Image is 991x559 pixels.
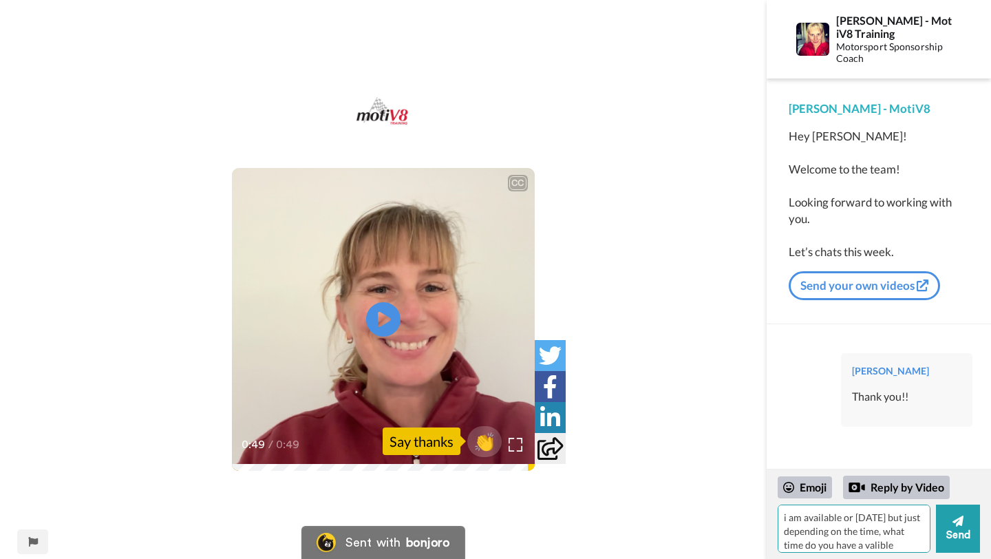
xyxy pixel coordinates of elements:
a: Bonjoro LogoSent withbonjoro [301,526,465,559]
img: b67315a2-4780-4e05-b631-f5e1a1ea447a [356,85,411,140]
a: Send your own videos [789,271,940,300]
div: Reply by Video [849,479,865,496]
div: Emoji [778,476,832,498]
span: / [268,436,273,453]
div: [PERSON_NAME] - MotiV8 Training [836,14,954,40]
div: CC [509,176,526,190]
div: Hey [PERSON_NAME]! Welcome to the team! Looking forward to working with you. Let’s chats this week. [789,128,969,260]
div: Thank you!! [852,389,961,405]
img: Full screen [509,438,522,452]
div: [PERSON_NAME] - MotiV8 [789,101,969,117]
span: 0:49 [242,436,266,453]
img: Bonjoro Logo [317,533,336,552]
div: [PERSON_NAME] [852,364,961,378]
textarea: i am available or [DATE] but just depending on the time, what time do you have a valible [778,505,930,553]
div: Say thanks [383,428,460,455]
button: 👏 [467,426,502,457]
div: Reply by Video [843,476,950,499]
span: 0:49 [276,436,300,453]
div: Sent with [345,536,401,549]
button: Send [936,505,980,553]
div: Motorsport Sponsorship Coach [836,41,954,65]
img: Profile Image [796,23,829,56]
div: bonjoro [406,536,450,549]
span: 👏 [467,430,502,452]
